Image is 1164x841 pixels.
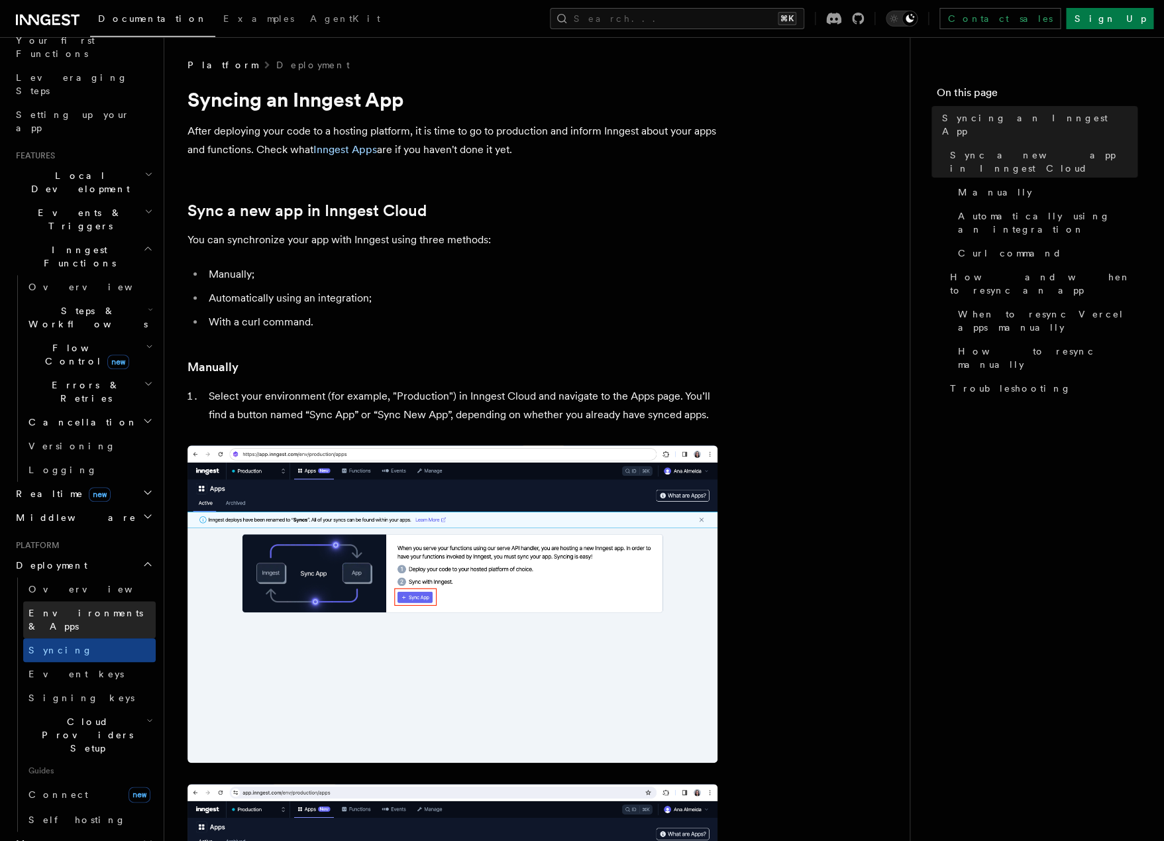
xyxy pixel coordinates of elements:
[23,760,156,781] span: Guides
[11,275,156,482] div: Inngest Functions
[953,241,1138,265] a: Curl command
[16,72,128,96] span: Leveraging Steps
[215,4,302,36] a: Examples
[223,13,294,24] span: Examples
[958,209,1138,236] span: Automatically using an integration
[23,304,148,331] span: Steps & Workflows
[11,206,144,233] span: Events & Triggers
[276,58,350,72] a: Deployment
[11,66,156,103] a: Leveraging Steps
[958,186,1032,199] span: Manually
[11,103,156,140] a: Setting up your app
[950,148,1138,175] span: Sync a new app in Inngest Cloud
[23,577,156,601] a: Overview
[11,164,156,201] button: Local Development
[23,601,156,638] a: Environments & Apps
[953,204,1138,241] a: Automatically using an integration
[937,85,1138,106] h4: On this page
[945,143,1138,180] a: Sync a new app in Inngest Cloud
[28,584,165,594] span: Overview
[16,109,130,133] span: Setting up your app
[23,458,156,482] a: Logging
[11,238,156,275] button: Inngest Functions
[23,378,144,405] span: Errors & Retries
[11,553,156,577] button: Deployment
[28,282,165,292] span: Overview
[28,789,88,800] span: Connect
[129,787,150,803] span: new
[11,540,60,551] span: Platform
[187,58,258,72] span: Platform
[90,4,215,37] a: Documentation
[958,345,1138,371] span: How to resync manually
[23,715,146,755] span: Cloud Providers Setup
[23,373,156,410] button: Errors & Retries
[302,4,388,36] a: AgentKit
[187,445,717,763] img: Inngest Cloud screen with sync App button when you have no apps synced yet
[11,487,111,500] span: Realtime
[98,13,207,24] span: Documentation
[11,482,156,506] button: Realtimenew
[205,289,717,308] li: Automatically using an integration;
[1066,8,1153,29] a: Sign Up
[778,12,796,25] kbd: ⌘K
[205,387,717,424] li: Select your environment (for example, "Production") in Inngest Cloud and navigate to the Apps pag...
[958,247,1062,260] span: Curl command
[950,382,1071,395] span: Troubleshooting
[28,669,124,679] span: Event keys
[205,265,717,284] li: Manually;
[23,710,156,760] button: Cloud Providers Setup
[28,608,143,632] span: Environments & Apps
[205,313,717,331] li: With a curl command.
[187,201,427,220] a: Sync a new app in Inngest Cloud
[28,441,116,451] span: Versioning
[23,416,138,429] span: Cancellation
[953,339,1138,376] a: How to resync manually
[187,358,238,376] a: Manually
[11,243,143,270] span: Inngest Functions
[950,270,1138,297] span: How and when to resync an app
[11,28,156,66] a: Your first Functions
[23,781,156,808] a: Connectnew
[28,465,97,475] span: Logging
[313,143,377,156] a: Inngest Apps
[23,434,156,458] a: Versioning
[11,559,87,572] span: Deployment
[939,8,1061,29] a: Contact sales
[886,11,918,27] button: Toggle dark mode
[28,645,93,655] span: Syncing
[953,302,1138,339] a: When to resync Vercel apps manually
[28,814,126,825] span: Self hosting
[11,506,156,530] button: Middleware
[187,122,717,159] p: After deploying your code to a hosting platform, it is time to go to production and inform Innges...
[550,8,804,29] button: Search...⌘K
[11,150,55,161] span: Features
[23,638,156,662] a: Syncing
[11,201,156,238] button: Events & Triggers
[187,87,717,111] h1: Syncing an Inngest App
[28,693,134,703] span: Signing keys
[11,577,156,832] div: Deployment
[11,169,144,196] span: Local Development
[23,662,156,686] a: Event keys
[187,231,717,249] p: You can synchronize your app with Inngest using three methods:
[953,180,1138,204] a: Manually
[23,410,156,434] button: Cancellation
[945,376,1138,400] a: Troubleshooting
[945,265,1138,302] a: How and when to resync an app
[23,299,156,336] button: Steps & Workflows
[942,111,1138,138] span: Syncing an Inngest App
[23,275,156,299] a: Overview
[23,341,146,368] span: Flow Control
[23,686,156,710] a: Signing keys
[958,308,1138,334] span: When to resync Vercel apps manually
[89,487,111,502] span: new
[107,355,129,369] span: new
[937,106,1138,143] a: Syncing an Inngest App
[23,336,156,373] button: Flow Controlnew
[310,13,380,24] span: AgentKit
[11,511,136,524] span: Middleware
[23,808,156,832] a: Self hosting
